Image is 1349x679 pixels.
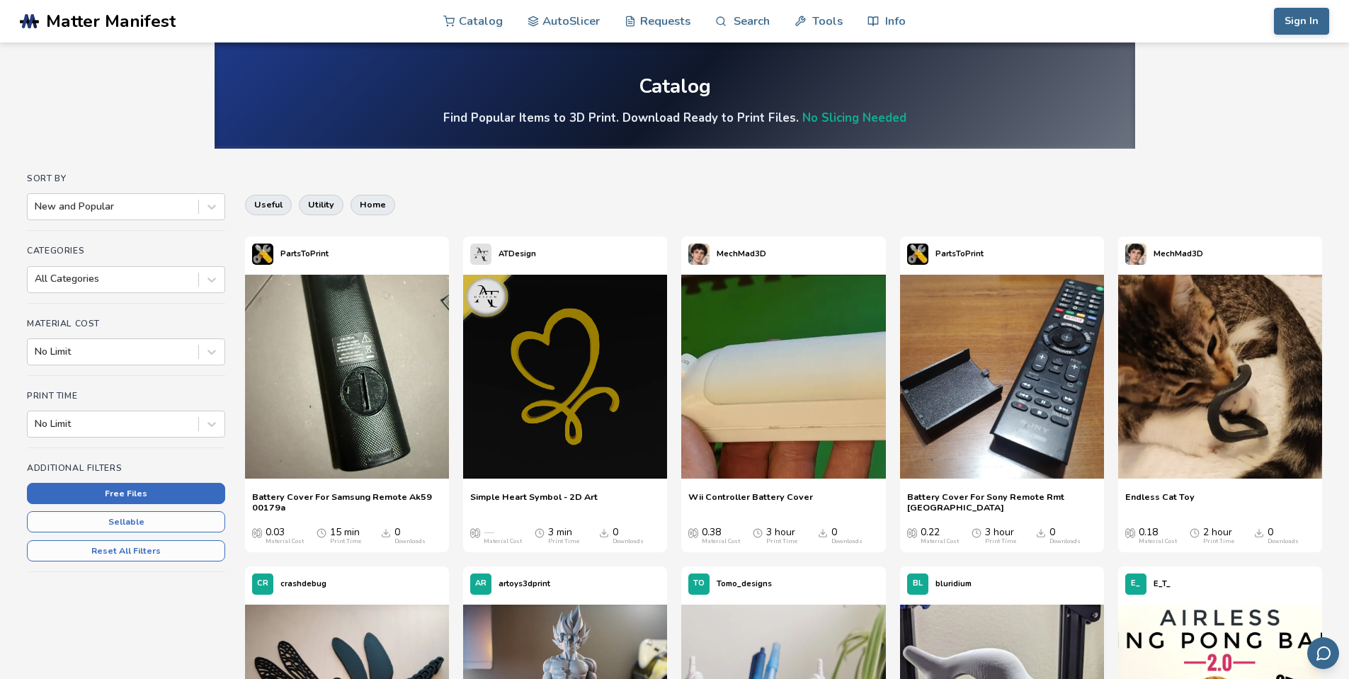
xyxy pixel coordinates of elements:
[639,76,711,98] div: Catalog
[27,463,225,473] h4: Additional Filters
[27,483,225,504] button: Free Files
[317,527,326,538] span: Average Print Time
[35,273,38,285] input: All Categories
[935,576,972,591] p: bluridium
[330,538,361,545] div: Print Time
[1049,538,1081,545] div: Downloads
[831,527,863,545] div: 0
[599,527,609,538] span: Downloads
[717,576,772,591] p: Tomo_designs
[1154,246,1203,261] p: MechMad3D
[766,538,797,545] div: Print Time
[280,246,329,261] p: PartsToPrint
[463,236,543,272] a: ATDesign's profileATDesign
[913,579,923,588] span: BL
[252,244,273,265] img: PartsToPrint's profile
[1154,576,1171,591] p: E_T_
[1254,527,1264,538] span: Downloads
[702,527,740,545] div: 0.38
[1125,527,1135,538] span: Average Cost
[688,527,698,538] span: Average Cost
[1139,538,1177,545] div: Material Cost
[257,579,268,588] span: CR
[535,527,545,538] span: Average Print Time
[1307,637,1339,669] button: Send feedback via email
[907,244,928,265] img: PartsToPrint's profile
[266,527,304,545] div: 0.03
[1268,527,1299,545] div: 0
[252,527,262,538] span: Average Cost
[613,527,644,545] div: 0
[27,246,225,256] h4: Categories
[702,538,740,545] div: Material Cost
[266,538,304,545] div: Material Cost
[717,246,766,261] p: MechMad3D
[753,527,763,538] span: Average Print Time
[766,527,797,545] div: 3 hour
[351,195,395,215] button: home
[548,527,579,545] div: 3 min
[1125,244,1146,265] img: MechMad3D's profile
[1118,236,1210,272] a: MechMad3D's profileMechMad3D
[394,527,426,545] div: 0
[1203,538,1234,545] div: Print Time
[484,538,522,545] div: Material Cost
[1125,491,1195,513] a: Endless Cat Toy
[499,246,536,261] p: ATDesign
[35,346,38,358] input: No Limit
[280,576,326,591] p: crashdebug
[818,527,828,538] span: Downloads
[330,527,361,545] div: 15 min
[935,246,984,261] p: PartsToPrint
[381,527,391,538] span: Downloads
[27,391,225,401] h4: Print Time
[27,540,225,561] button: Reset All Filters
[907,491,1097,513] a: Battery Cover For Sony Remote Rmt [GEOGRAPHIC_DATA]
[921,538,959,545] div: Material Cost
[1190,527,1200,538] span: Average Print Time
[681,236,773,272] a: MechMad3D's profileMechMad3D
[35,201,38,212] input: New and Popular
[27,511,225,532] button: Sellable
[802,110,906,126] a: No Slicing Needed
[245,195,292,215] button: useful
[252,491,442,513] a: Battery Cover For Samsung Remote Ak59 00179a
[470,244,491,265] img: ATDesign's profile
[900,236,991,272] a: PartsToPrint's profilePartsToPrint
[613,538,644,545] div: Downloads
[499,576,550,591] p: artoys3dprint
[299,195,343,215] button: utility
[245,236,336,272] a: PartsToPrint's profilePartsToPrint
[831,538,863,545] div: Downloads
[443,110,906,126] h4: Find Popular Items to 3D Print. Download Ready to Print Files.
[921,527,959,545] div: 0.22
[985,527,1016,545] div: 3 hour
[548,538,579,545] div: Print Time
[394,538,426,545] div: Downloads
[35,418,38,430] input: No Limit
[46,11,176,31] span: Matter Manifest
[27,319,225,329] h4: Material Cost
[470,527,480,538] span: Average Cost
[985,538,1016,545] div: Print Time
[1036,527,1046,538] span: Downloads
[470,491,598,513] a: Simple Heart Symbol - 2D Art
[1268,538,1299,545] div: Downloads
[1139,527,1177,545] div: 0.18
[1049,527,1081,545] div: 0
[1131,579,1140,588] span: E_
[1274,8,1329,35] button: Sign In
[1203,527,1234,545] div: 2 hour
[27,173,225,183] h4: Sort By
[484,527,494,538] span: —
[972,527,981,538] span: Average Print Time
[693,579,705,588] span: TO
[907,527,917,538] span: Average Cost
[688,491,813,513] a: Wii Controller Battery Cover
[688,244,710,265] img: MechMad3D's profile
